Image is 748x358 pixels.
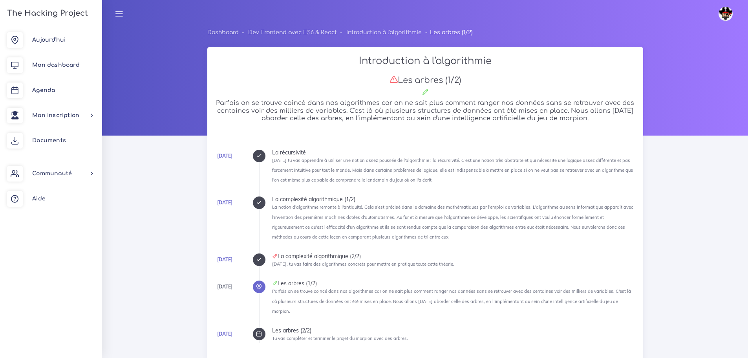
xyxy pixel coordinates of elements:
[217,331,232,337] a: [DATE]
[32,171,72,176] span: Communauté
[272,288,631,314] small: Parfois on se trouve coincé dans nos algorithmes car on ne sait plus comment ranger nos données s...
[217,257,232,263] a: [DATE]
[272,158,633,183] small: [DATE] tu vas apprendre à utiliser une notion assez poussée de l'algorithmie : la récursivité. C'...
[32,37,66,43] span: Aujourd'hui
[216,99,635,122] h5: Parfois on se trouve coincé dans nos algorithmes car on ne sait plus comment ranger nos données s...
[216,55,635,67] h2: Introduction à l'algorithmie
[32,196,46,202] span: Aide
[217,283,232,291] div: [DATE]
[422,28,472,37] li: Les arbres (1/2)
[272,281,635,286] div: Les arbres (1/2)
[346,29,422,35] a: Introduction à l'algorithmie
[5,9,88,18] h3: The Hacking Project
[272,204,633,240] small: La notion d'algorithme remonte à l'antiquité. Cela s'est précisé dans le domaine des mathématique...
[272,336,408,341] small: Tu vas compléter et terminer le projet du morpion avec des arbres.
[217,200,232,206] a: [DATE]
[719,7,733,21] img: avatar
[207,29,239,35] a: Dashboard
[216,75,635,85] h3: Les arbres (1/2)
[32,112,79,118] span: Mon inscription
[272,150,635,155] div: La récursivité
[32,87,55,93] span: Agenda
[272,196,635,202] div: La complexité algorithmique (1/2)
[272,261,454,267] small: [DATE], tu vas faire des algorithmes concrets pour mettre en pratique toute cette théorie.
[32,62,80,68] span: Mon dashboard
[248,29,337,35] a: Dev Frontend avec ES6 & React
[32,138,66,143] span: Documents
[272,253,635,259] div: La complexité algorithmique (2/2)
[217,153,232,159] a: [DATE]
[272,328,635,333] div: Les arbres (2/2)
